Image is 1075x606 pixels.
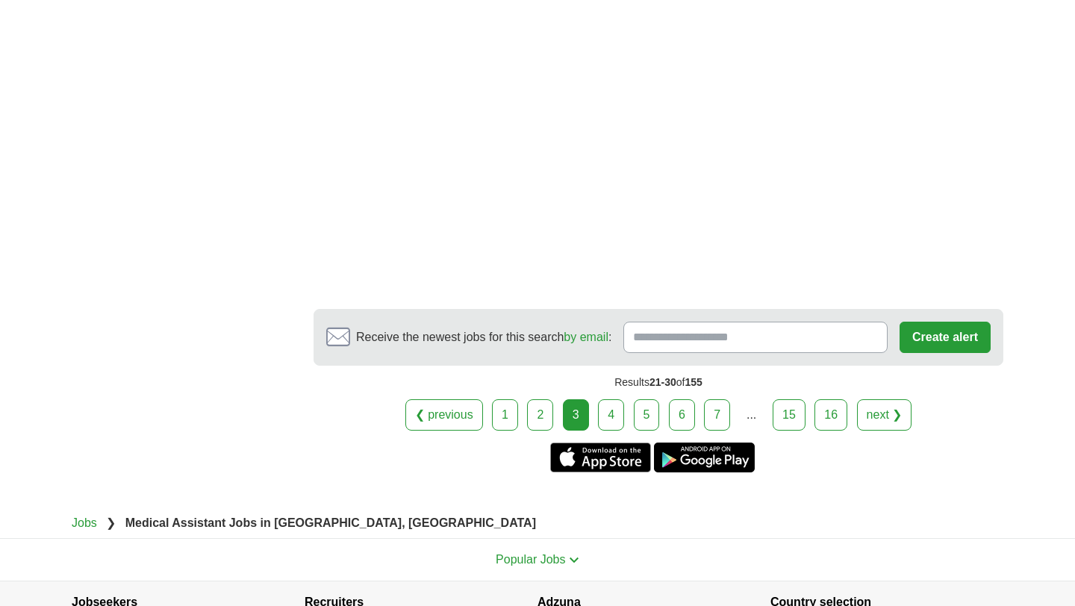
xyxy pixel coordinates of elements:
[704,399,730,431] a: 7
[814,399,847,431] a: 16
[569,557,579,563] img: toggle icon
[737,400,767,430] div: ...
[654,443,755,472] a: Get the Android app
[550,443,651,472] a: Get the iPhone app
[669,399,695,431] a: 6
[125,516,536,529] strong: Medical Assistant Jobs in [GEOGRAPHIC_DATA], [GEOGRAPHIC_DATA]
[900,322,991,353] button: Create alert
[563,399,589,431] div: 3
[773,399,806,431] a: 15
[634,399,660,431] a: 5
[564,331,608,343] a: by email
[496,553,565,566] span: Popular Jobs
[527,399,553,431] a: 2
[405,399,483,431] a: ❮ previous
[106,516,116,529] span: ❯
[649,376,676,388] span: 21-30
[72,516,97,529] a: Jobs
[356,328,611,346] span: Receive the newest jobs for this search :
[685,376,702,388] span: 155
[314,366,1003,399] div: Results of
[492,399,518,431] a: 1
[857,399,912,431] a: next ❯
[598,399,624,431] a: 4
